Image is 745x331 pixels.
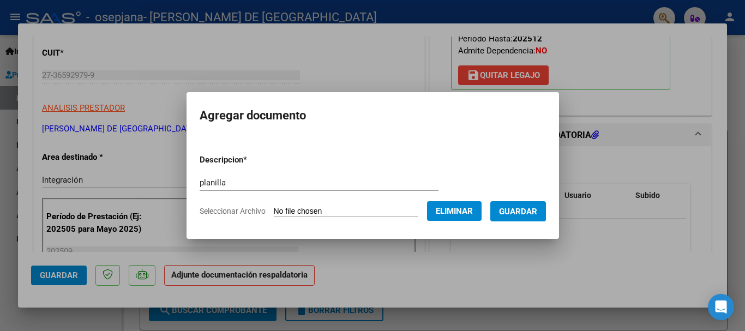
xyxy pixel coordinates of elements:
span: Seleccionar Archivo [200,207,266,215]
h2: Agregar documento [200,105,546,126]
button: Guardar [490,201,546,221]
button: Eliminar [427,201,482,221]
p: Descripcion [200,154,304,166]
div: Open Intercom Messenger [708,294,734,320]
span: Eliminar [436,206,473,216]
span: Guardar [499,207,537,216]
